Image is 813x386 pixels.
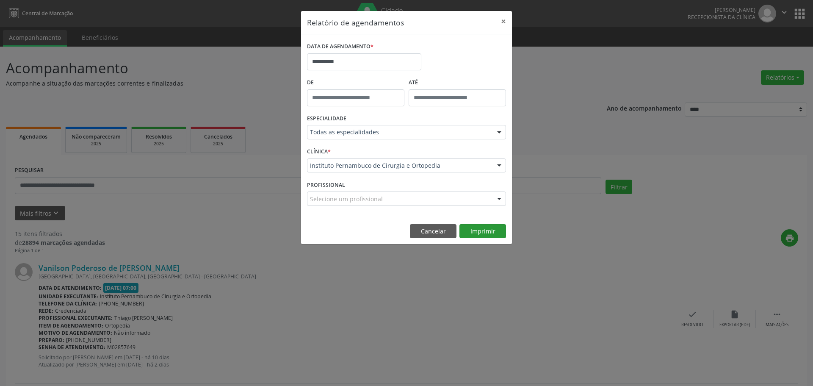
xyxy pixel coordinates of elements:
[307,145,331,158] label: CLÍNICA
[307,178,345,192] label: PROFISSIONAL
[307,76,404,89] label: De
[459,224,506,239] button: Imprimir
[409,76,506,89] label: ATÉ
[307,17,404,28] h5: Relatório de agendamentos
[307,112,346,125] label: ESPECIALIDADE
[410,224,456,239] button: Cancelar
[307,40,373,53] label: DATA DE AGENDAMENTO
[310,194,383,203] span: Selecione um profissional
[310,128,489,136] span: Todas as especialidades
[495,11,512,32] button: Close
[310,161,489,170] span: Instituto Pernambuco de Cirurgia e Ortopedia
